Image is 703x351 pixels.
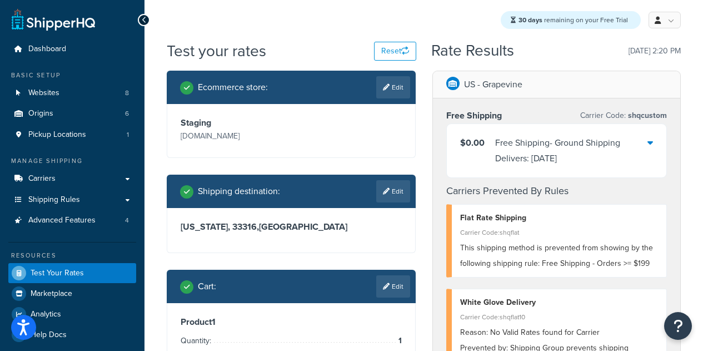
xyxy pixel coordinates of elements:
strong: 30 days [518,15,542,25]
a: Carriers [8,169,136,189]
p: [DOMAIN_NAME] [181,128,288,144]
li: Websites [8,83,136,103]
span: 6 [125,109,129,118]
span: Shipping Rules [28,195,80,205]
span: Marketplace [31,289,72,299]
a: Websites8 [8,83,136,103]
a: Shipping Rules [8,190,136,210]
div: Basic Setup [8,71,136,80]
h3: Staging [181,117,288,128]
h3: [US_STATE], 33316 , [GEOGRAPHIC_DATA] [181,221,402,233]
h3: Free Shipping [446,110,502,121]
h2: Shipping destination : [198,186,280,196]
span: 1 [127,130,129,140]
span: Origins [28,109,53,118]
span: remaining on your Free Trial [518,15,628,25]
a: Advanced Features4 [8,210,136,231]
div: Manage Shipping [8,156,136,166]
span: Advanced Features [28,216,96,225]
span: 4 [125,216,129,225]
a: Help Docs [8,325,136,345]
li: Origins [8,103,136,124]
div: Resources [8,251,136,260]
span: 1 [396,334,402,348]
a: Edit [376,76,410,98]
div: No Valid Rates found for Carrier [460,325,659,340]
h3: Product 1 [181,317,402,328]
a: Edit [376,180,410,202]
li: Pickup Locations [8,125,136,145]
a: Analytics [8,304,136,324]
h2: Ecommerce store : [198,82,268,92]
a: Test Your Rates [8,263,136,283]
p: US - Grapevine [464,77,522,92]
a: Origins6 [8,103,136,124]
div: Carrier Code: shqflat10 [460,309,659,325]
span: Pickup Locations [28,130,86,140]
span: Dashboard [28,45,66,54]
span: Carriers [28,174,56,184]
h2: Cart : [198,281,216,291]
li: Advanced Features [8,210,136,231]
span: Quantity: [181,335,214,347]
span: Test Your Rates [31,269,84,278]
div: Free Shipping - Ground Shipping Delivers: [DATE] [495,135,648,166]
span: $0.00 [460,136,485,149]
span: Analytics [31,310,61,319]
span: This shipping method is prevented from showing by the following shipping rule: Free Shipping - Or... [460,242,653,269]
a: Dashboard [8,39,136,60]
button: Reset [374,42,416,61]
p: Carrier Code: [580,108,667,123]
span: 8 [125,88,129,98]
a: Edit [376,275,410,298]
h1: Test your rates [167,40,266,62]
span: shqcustom [626,110,667,121]
div: White Glove Delivery [460,295,659,310]
button: Open Resource Center [664,312,692,340]
h2: Rate Results [431,42,514,60]
a: Pickup Locations1 [8,125,136,145]
p: [DATE] 2:20 PM [629,43,681,59]
div: Flat Rate Shipping [460,210,659,226]
div: Carrier Code: shqflat [460,225,659,240]
span: Websites [28,88,59,98]
a: Marketplace [8,284,136,304]
h4: Carriers Prevented By Rules [446,184,667,199]
span: Reason: [460,327,488,338]
span: Help Docs [31,330,67,340]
